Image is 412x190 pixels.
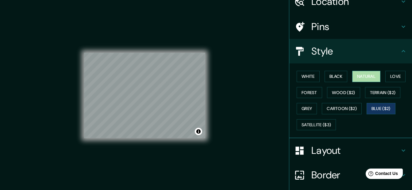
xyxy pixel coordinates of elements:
[311,45,400,57] h4: Style
[325,71,348,82] button: Black
[327,87,360,98] button: Wood ($2)
[322,103,362,114] button: Cartoon ($2)
[289,14,412,39] div: Pins
[289,39,412,63] div: Style
[352,71,380,82] button: Natural
[297,71,320,82] button: White
[297,87,322,98] button: Forest
[367,103,395,114] button: Blue ($2)
[311,144,400,157] h4: Layout
[84,53,205,138] canvas: Map
[311,21,400,33] h4: Pins
[289,163,412,187] div: Border
[297,119,336,131] button: Satellite ($3)
[365,87,401,98] button: Terrain ($2)
[357,166,405,183] iframe: Help widget launcher
[311,169,400,181] h4: Border
[195,128,202,135] button: Toggle attribution
[297,103,317,114] button: Grey
[289,138,412,163] div: Layout
[385,71,406,82] button: Love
